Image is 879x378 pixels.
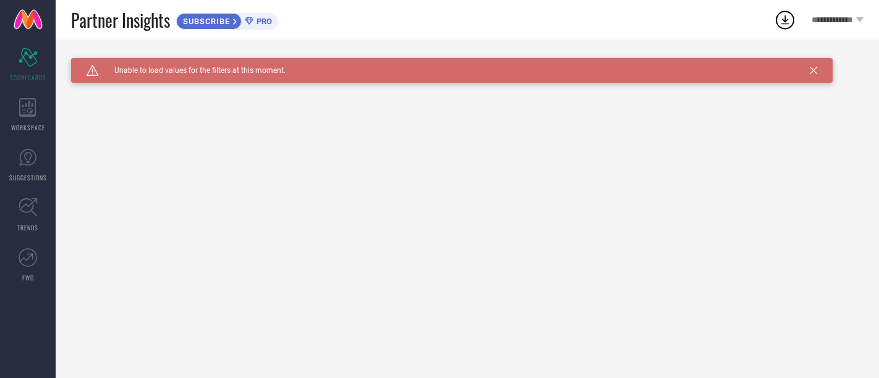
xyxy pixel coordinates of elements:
[71,7,170,33] span: Partner Insights
[71,58,864,68] div: Unable to load filters at this moment. Please try later.
[9,173,47,182] span: SUGGESTIONS
[10,73,46,82] span: SCORECARDS
[176,10,278,30] a: SUBSCRIBEPRO
[177,17,233,26] span: SUBSCRIBE
[22,273,34,282] span: FWD
[11,123,45,132] span: WORKSPACE
[99,66,286,75] span: Unable to load values for the filters at this moment.
[774,9,796,31] div: Open download list
[253,17,272,26] span: PRO
[17,223,38,232] span: TRENDS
